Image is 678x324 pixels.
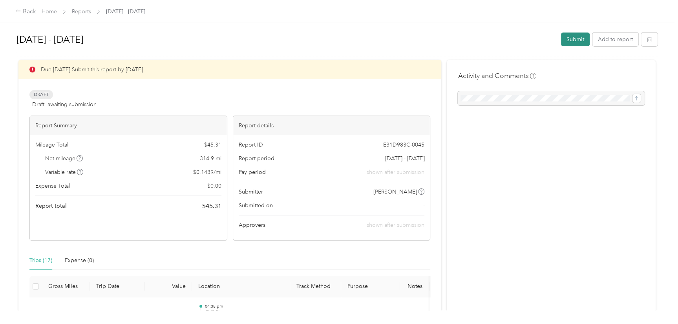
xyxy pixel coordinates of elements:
span: - [423,201,424,210]
span: Draft [29,90,53,99]
th: Notes [400,276,429,297]
span: Submitted on [239,201,273,210]
a: Home [42,8,57,15]
div: Report details [233,116,430,135]
p: CVS Pharmacy [205,309,284,316]
iframe: Everlance-gr Chat Button Frame [634,280,678,324]
p: 04:38 pm [205,304,284,309]
div: Due [DATE]. Submit this report by [DATE] [18,60,441,79]
span: E31D983C-0045 [383,141,424,149]
span: $ 45.31 [202,201,221,211]
span: Net mileage [45,154,83,163]
span: Mileage Total [35,141,68,149]
div: Back [16,7,36,16]
span: Report period [239,154,274,163]
th: Gross Miles [42,276,90,297]
span: $ 0.1439 / mi [193,168,221,176]
span: Variable rate [45,168,84,176]
th: Location [192,276,290,297]
span: $ 45.31 [204,141,221,149]
span: Pay period [239,168,266,176]
th: Value [145,276,192,297]
span: $ 0.00 [207,182,221,190]
th: Tags [429,276,459,297]
span: Approvers [239,221,265,229]
h4: Activity and Comments [458,71,536,81]
a: Reports [72,8,91,15]
div: Expense (0) [65,256,94,265]
span: 314.9 mi [200,154,221,163]
span: [DATE] - [DATE] [385,154,424,163]
span: Submitter [239,188,263,196]
span: [PERSON_NAME] [373,188,417,196]
span: [DATE] - [DATE] [106,7,145,16]
span: Report ID [239,141,263,149]
th: Track Method [290,276,341,297]
th: Purpose [341,276,400,297]
span: Draft, awaiting submission [32,100,97,109]
span: Expense Total [35,182,70,190]
div: Trips (17) [29,256,52,265]
span: shown after submission [367,222,424,228]
div: Report Summary [30,116,227,135]
span: Report total [35,202,67,210]
th: Trip Date [90,276,145,297]
h1: Aug 16 - 31, 2025 [16,30,556,49]
span: shown after submission [367,168,424,176]
button: Submit [561,33,590,46]
button: Add to report [592,33,638,46]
